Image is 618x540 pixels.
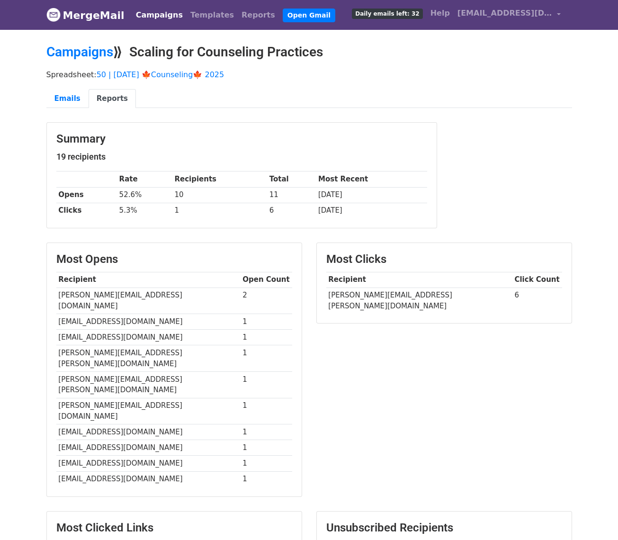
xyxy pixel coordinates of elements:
td: 5.3% [117,203,172,218]
h3: Most Clicks [326,252,562,266]
a: Reports [238,6,279,25]
td: 2 [241,288,292,314]
td: 1 [241,372,292,398]
td: 1 [241,314,292,330]
td: [PERSON_NAME][EMAIL_ADDRESS][DOMAIN_NAME] [56,288,241,314]
td: 1 [241,398,292,424]
td: [DATE] [316,187,427,203]
iframe: Chat Widget [571,495,618,540]
td: [EMAIL_ADDRESS][DOMAIN_NAME] [56,471,241,487]
th: Rate [117,171,172,187]
span: Daily emails left: 32 [352,9,422,19]
a: Campaigns [46,44,113,60]
th: Recipient [326,272,512,288]
span: [EMAIL_ADDRESS][DOMAIN_NAME] [457,8,552,19]
a: Templates [187,6,238,25]
h2: ⟫ Scaling for Counseling Practices [46,44,572,60]
td: [PERSON_NAME][EMAIL_ADDRESS][PERSON_NAME][DOMAIN_NAME] [56,372,241,398]
td: [EMAIL_ADDRESS][DOMAIN_NAME] [56,314,241,330]
td: [EMAIL_ADDRESS][DOMAIN_NAME] [56,330,241,345]
td: 6 [267,203,316,218]
a: Open Gmail [283,9,335,22]
td: 52.6% [117,187,172,203]
td: [PERSON_NAME][EMAIL_ADDRESS][PERSON_NAME][DOMAIN_NAME] [56,345,241,372]
td: 1 [241,471,292,487]
th: Opens [56,187,117,203]
td: [EMAIL_ADDRESS][DOMAIN_NAME] [56,424,241,440]
td: 1 [241,440,292,456]
a: Reports [89,89,136,108]
th: Recipient [56,272,241,288]
th: Total [267,171,316,187]
a: Campaigns [132,6,187,25]
a: MergeMail [46,5,125,25]
h3: Most Opens [56,252,292,266]
td: 1 [172,203,267,218]
p: Spreadsheet: [46,70,572,80]
a: 50 | [DATE] 🍁Counseling🍁 2025 [97,70,224,79]
td: 6 [512,288,562,314]
td: 1 [241,330,292,345]
th: Click Count [512,272,562,288]
td: 11 [267,187,316,203]
td: [DATE] [316,203,427,218]
td: 1 [241,456,292,471]
td: [PERSON_NAME][EMAIL_ADDRESS][DOMAIN_NAME] [56,398,241,424]
td: [PERSON_NAME][EMAIL_ADDRESS][PERSON_NAME][DOMAIN_NAME] [326,288,512,314]
th: Recipients [172,171,267,187]
td: 10 [172,187,267,203]
h3: Summary [56,132,427,146]
th: Open Count [241,272,292,288]
h3: Unsubscribed Recipients [326,521,562,535]
a: Emails [46,89,89,108]
td: 1 [241,345,292,372]
td: [EMAIL_ADDRESS][DOMAIN_NAME] [56,456,241,471]
th: Clicks [56,203,117,218]
h5: 19 recipients [56,152,427,162]
h3: Most Clicked Links [56,521,292,535]
a: [EMAIL_ADDRESS][DOMAIN_NAME] [454,4,564,26]
a: Daily emails left: 32 [348,4,426,23]
td: [EMAIL_ADDRESS][DOMAIN_NAME] [56,440,241,456]
img: MergeMail logo [46,8,61,22]
a: Help [427,4,454,23]
td: 1 [241,424,292,440]
th: Most Recent [316,171,427,187]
